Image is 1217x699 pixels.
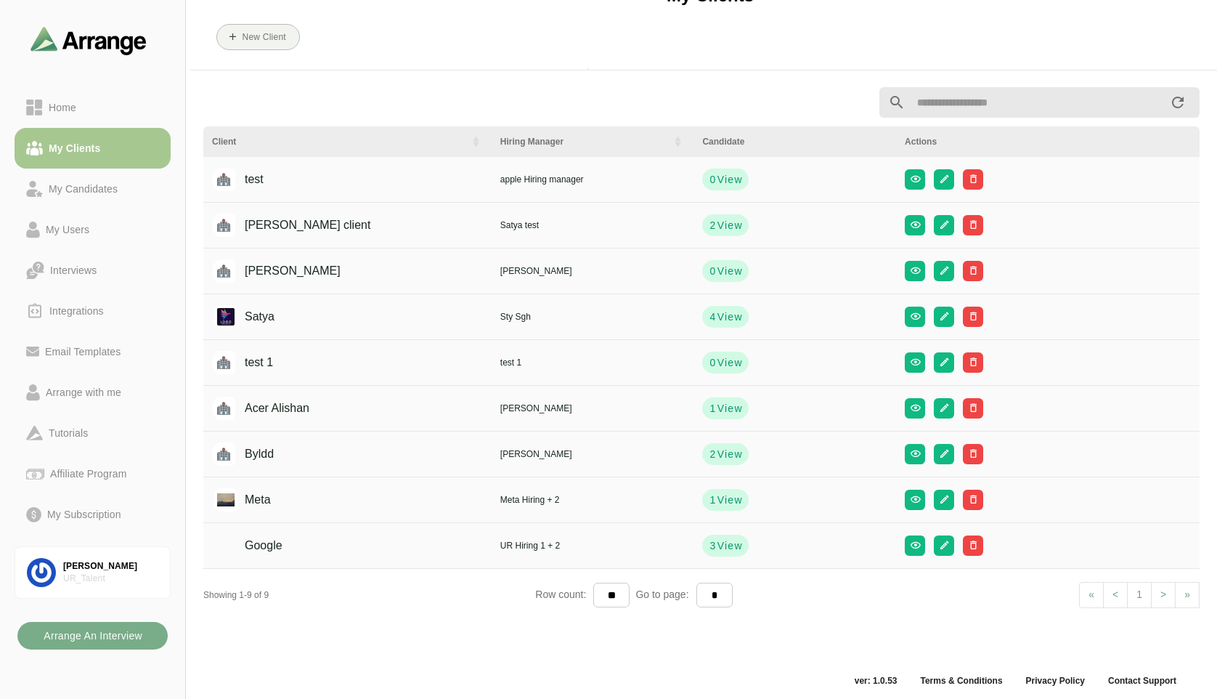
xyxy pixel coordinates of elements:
a: Arrange with me [15,372,171,413]
img: placeholder logo [212,443,235,466]
a: Integrations [15,291,171,331]
div: Hiring Manager [500,135,664,148]
div: test 1 [222,349,273,376]
span: View [716,447,742,461]
strong: 1 [709,493,716,507]
span: View [716,355,742,370]
b: Arrange An Interview [43,622,142,650]
div: Affiliate Program [44,465,132,482]
strong: 3 [709,538,716,553]
a: Privacy Policy [1014,675,1096,687]
img: placeholder logo [212,168,235,191]
span: ver: 1.0.53 [843,675,909,687]
span: View [716,493,742,507]
div: Satya [222,303,274,331]
i: appended action [1169,94,1187,111]
div: Acer Alishan [222,395,309,422]
a: My Users [15,209,171,250]
div: My Users [40,221,95,238]
button: 3View [702,535,749,557]
button: 1View [702,489,749,511]
a: Interviews [15,250,171,291]
a: My Clients [15,128,171,169]
div: [PERSON_NAME] [500,264,685,278]
p: 07:32 PM [GEOGRAPHIC_DATA], [GEOGRAPHIC_DATA] [588,68,867,85]
button: 1View [702,397,749,419]
div: test 1 [500,356,685,369]
a: Email Templates [15,331,171,372]
div: [PERSON_NAME] [222,257,341,285]
a: [PERSON_NAME]UR_Talent [15,546,171,599]
a: Home [15,87,171,128]
button: 2View [702,214,749,236]
div: Byldd [222,440,274,468]
span: View [716,172,742,187]
button: New Client [216,24,300,50]
div: Email Templates [39,343,126,360]
div: My Candidates [43,180,123,198]
img: 1000025615.jpg [214,488,237,512]
b: New Client [241,32,285,42]
div: [PERSON_NAME] client [222,211,370,239]
button: 0View [702,352,749,373]
span: Go to page: [630,589,696,600]
div: Integrations [44,302,110,320]
span: Row count: [535,589,593,600]
div: Candidate [702,135,887,148]
div: Actions [905,135,1191,148]
span: View [716,264,742,278]
img: placeholder logo [212,397,235,420]
div: UR_Talent [63,573,158,585]
span: View [716,538,742,553]
div: Meta Hiring + 2 [500,493,685,506]
div: Home [43,99,82,116]
p: [DATE] [545,68,588,85]
div: Satya test [500,219,685,232]
img: placeholder logo [212,351,235,374]
div: Meta [222,486,271,514]
button: 0View [702,260,749,282]
div: test [222,166,264,193]
div: [PERSON_NAME] [500,448,685,461]
a: My Candidates [15,169,171,209]
img: placeholder logo [212,214,235,237]
strong: 1 [709,401,716,416]
div: Arrange with me [40,384,127,401]
span: View [716,401,742,416]
div: Google [222,532,282,559]
strong: 0 [709,172,716,187]
img: LOGO.png [214,305,237,328]
a: Terms & Conditions [908,675,1014,687]
div: My Subscription [41,506,127,523]
div: Interviews [44,262,102,279]
img: arrangeai-name-small-logo.4d2b8aee.svg [30,26,147,54]
strong: 2 [709,447,716,461]
strong: 4 [709,310,716,324]
img: placeholder logo [212,259,235,283]
div: UR Hiring 1 + 2 [500,539,685,552]
div: My Clients [43,140,106,157]
a: My Subscription [15,494,171,535]
div: apple Hiring manager [500,173,685,186]
div: [PERSON_NAME] [500,402,685,415]
div: Showing 1-9 of 9 [203,589,535,602]
button: 4View [702,306,749,328]
div: [PERSON_NAME] [63,560,158,573]
div: Client [212,135,461,148]
button: Arrange An Interview [17,622,168,650]
button: 0View [702,169,749,190]
strong: 2 [709,218,716,233]
strong: 0 [709,355,716,370]
div: Sty Sgh [500,310,685,323]
span: View [716,310,742,324]
a: Tutorials [15,413,171,453]
div: Tutorials [43,424,94,442]
a: Affiliate Program [15,453,171,494]
a: Contact Support [1096,675,1188,687]
strong: 0 [709,264,716,278]
button: 2View [702,443,749,465]
span: View [716,218,742,233]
